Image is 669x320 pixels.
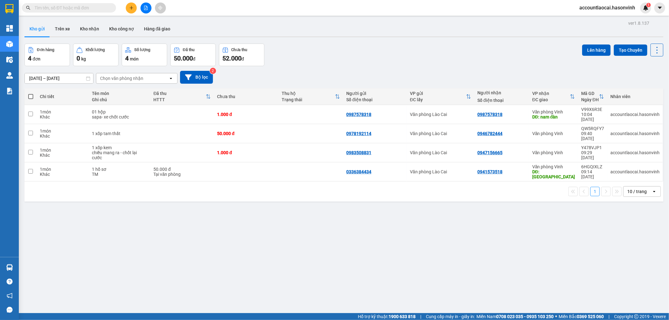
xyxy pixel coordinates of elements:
button: Trên xe [50,21,75,36]
div: 1 món [40,129,85,134]
th: Toggle SortBy [150,88,214,105]
span: đ [242,56,244,61]
div: Khác [40,153,85,158]
span: accountlaocai.hasonvinh [574,4,640,12]
div: Văn phòng Lào Cai [410,169,471,174]
div: 10:04 [DATE] [581,112,604,122]
div: VP gửi [410,91,466,96]
button: caret-down [654,3,665,13]
div: Ghi chú [92,97,147,102]
svg: open [168,76,173,81]
div: HTTT [153,97,206,102]
div: Chi tiết [40,94,85,99]
div: 09:14 [DATE] [581,169,604,179]
strong: 1900 633 818 [389,314,416,319]
button: Kho nhận [75,21,104,36]
div: 1 xốp kem [92,145,147,150]
input: Select a date range. [25,73,93,83]
div: Văn phòng Lào Cai [410,131,471,136]
div: Đã thu [183,48,194,52]
div: TM [92,172,147,177]
th: Toggle SortBy [407,88,474,105]
div: Văn phòng Vinh [532,131,575,136]
span: 4 [28,55,31,62]
div: 0947156665 [477,150,502,155]
button: Số lượng4món [122,44,167,66]
img: dashboard-icon [6,25,13,32]
sup: 1 [646,3,651,7]
div: Nhân viên [610,94,660,99]
button: Kho gửi [24,21,50,36]
div: V99X6R3E [581,107,604,112]
div: 50.000 đ [153,167,211,172]
div: 0987578318 [477,112,502,117]
img: warehouse-icon [6,264,13,271]
div: 0946782444 [477,131,502,136]
button: 1 [590,187,600,196]
img: logo-vxr [5,4,13,13]
div: accountlaocai.hasonvinh [610,169,660,174]
div: accountlaocai.hasonvinh [610,112,660,117]
span: copyright [634,314,639,319]
button: Tạo Chuyến [614,45,647,56]
div: Chưa thu [217,94,275,99]
div: Văn phòng Lào Cai [410,112,471,117]
img: warehouse-icon [6,72,13,79]
div: Khác [40,134,85,139]
strong: 0708 023 035 - 0935 103 250 [496,314,554,319]
div: Số điện thoại [346,97,404,102]
span: search [26,6,30,10]
div: Thu hộ [282,91,335,96]
div: 1 món [40,109,85,114]
div: chiều mang ra - chốt lại cước [92,150,147,160]
div: Chọn văn phòng nhận [100,75,143,81]
div: VP nhận [532,91,570,96]
div: Đã thu [153,91,206,96]
div: 6HGQIXLZ [581,164,604,169]
div: 0978192114 [346,131,371,136]
div: 1 món [40,167,85,172]
div: 1 xốp tam thất [92,131,147,136]
div: accountlaocai.hasonvinh [610,131,660,136]
span: file-add [144,6,148,10]
th: Toggle SortBy [578,88,607,105]
div: ĐC giao [532,97,570,102]
button: file-add [141,3,151,13]
div: QW5RQFY7 [581,126,604,131]
span: question-circle [7,279,13,285]
div: 10 / trang [627,188,647,195]
div: Số lượng [134,48,150,52]
span: caret-down [657,5,663,11]
div: 0987578318 [346,112,371,117]
div: 1 hồ sơ [92,167,147,172]
div: Trạng thái [282,97,335,102]
div: 50.000 đ [217,131,275,136]
div: 0941573518 [477,169,502,174]
img: warehouse-icon [6,56,13,63]
span: 52.000 [222,55,242,62]
button: plus [126,3,137,13]
div: DĐ: TP Thanh Hóa [532,169,575,179]
div: Ngày ĐH [581,97,599,102]
img: solution-icon [6,88,13,94]
button: Bộ lọc [180,71,213,84]
span: Miền Nam [476,313,554,320]
span: Cung cấp máy in - giấy in: [426,313,475,320]
div: Khác [40,114,85,119]
div: ĐC lấy [410,97,466,102]
img: warehouse-icon [6,41,13,47]
div: ver 1.8.137 [628,20,649,27]
span: kg [81,56,86,61]
th: Toggle SortBy [529,88,578,105]
span: 4 [125,55,129,62]
span: aim [158,6,162,10]
th: Toggle SortBy [279,88,343,105]
div: Người gửi [346,91,404,96]
div: DĐ: nam đàn [532,114,575,119]
img: icon-new-feature [643,5,649,11]
div: Khác [40,172,85,177]
div: Chưa thu [231,48,247,52]
button: Hàng đã giao [139,21,175,36]
span: 1 [647,3,650,7]
span: 50.000 [174,55,193,62]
